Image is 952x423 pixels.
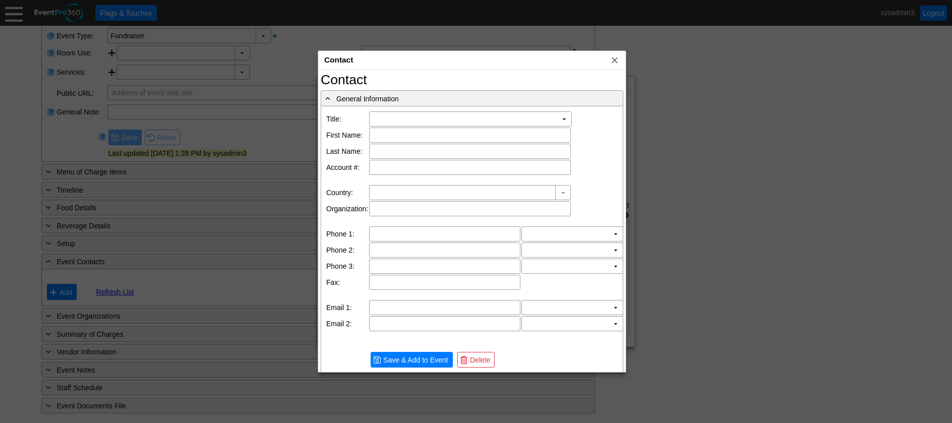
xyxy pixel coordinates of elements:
span: Delete [468,355,492,365]
td: Phone 2: [326,243,368,258]
td: Phone 3: [326,259,368,274]
td: Organization: [326,201,368,216]
td: Fax: [326,275,368,290]
td: First Name: [326,128,368,143]
td: Country: [326,185,368,200]
td: Last Name: [326,144,368,159]
span: Save & Add to Event [373,354,450,365]
span: Contact [321,72,367,87]
span: General Information [336,95,399,103]
div: General Information [323,93,621,104]
span: Save & Add to Event [381,355,450,365]
td: Phone 1: [326,226,368,241]
span: Delete [460,354,492,365]
td: Title: [326,111,368,127]
span: Contact [324,55,353,64]
td: Account #: [326,160,368,175]
td: Email 2: [326,316,368,331]
td: Email 1: [326,300,368,315]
